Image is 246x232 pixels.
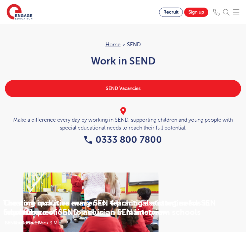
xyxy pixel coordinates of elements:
[184,8,208,17] a: Sign up
[233,9,239,16] img: Mobile Menu
[213,9,220,16] img: Phone
[122,42,125,48] span: >
[163,10,179,15] span: Recruit
[84,135,162,145] a: 0333 800 7800
[7,4,32,20] img: Engage Education
[5,80,241,97] a: SEND Vacancies
[105,42,121,48] a: Home
[5,56,241,67] h1: Work in SEND
[5,40,241,49] nav: breadcrumb
[159,8,183,17] a: Recruit
[223,9,229,16] img: Search
[5,107,241,132] div: Make a difference every day by working in SEND, supporting children and young people with special...
[127,40,141,49] span: SEND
